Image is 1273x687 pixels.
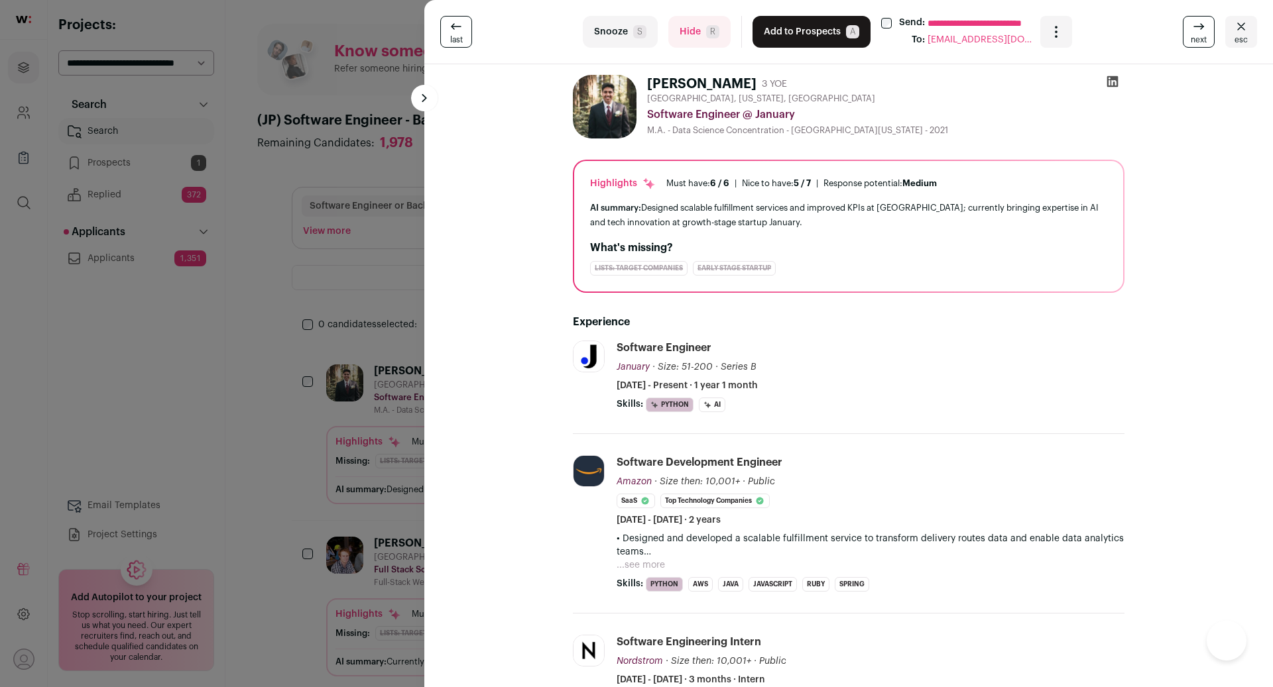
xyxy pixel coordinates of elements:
span: · [743,475,745,488]
div: Response potential: [823,178,937,189]
div: M.A. - Data Science Concentration - [GEOGRAPHIC_DATA][US_STATE] - 2021 [647,125,1124,136]
span: last [450,34,463,45]
li: Spring [835,577,869,592]
iframe: Help Scout Beacon - Open [1207,621,1246,661]
span: [EMAIL_ADDRESS][DOMAIN_NAME] [928,33,1034,48]
div: Software Engineer [617,341,711,355]
button: Close [1225,16,1257,48]
div: Highlights [590,177,656,190]
ul: | | [666,178,937,189]
span: [DATE] - Present · 1 year 1 month [617,379,758,392]
img: 3760891dd8eeab913a4e12affc083c4c9e34a82b5e60c6d349f68cdd30d97f73.jpg [574,635,604,666]
span: · Size: 51-200 [652,362,713,372]
span: · Size then: 10,001+ [666,657,751,666]
li: Top Technology Companies [660,494,770,508]
span: S [633,25,646,38]
h2: Experience [573,314,1124,330]
div: Lists: Target Companies [590,261,688,276]
div: To: [912,33,925,48]
div: Early Stage Startup [693,261,776,276]
div: 3 YOE [762,78,787,91]
button: Add to ProspectsA [753,16,871,48]
div: Designed scalable fulfillment services and improved KPIs at [GEOGRAPHIC_DATA]; currently bringing... [590,201,1107,229]
div: Nice to have: [742,178,811,189]
span: Public [759,657,786,666]
span: A [846,25,859,38]
img: 6a96ee1c5a4a40c44f8a1ae756757fd74c9f74fe7fb398e6d7a8e50376845675.jpg [574,341,604,372]
li: JavaScript [749,577,797,592]
span: 5 / 7 [794,179,811,187]
button: ...see more [617,558,665,572]
span: Nordstrom [617,657,663,666]
span: Series B [721,362,757,372]
span: Amazon [617,477,652,486]
div: Software Engineer @ January [647,107,1124,123]
span: [GEOGRAPHIC_DATA], [US_STATE], [GEOGRAPHIC_DATA] [647,93,875,104]
li: Python [646,577,683,592]
button: Open dropdown [1040,16,1072,48]
label: Send: [899,16,925,30]
span: January [617,362,650,372]
span: Skills: [617,577,643,590]
span: [DATE] - [DATE] · 3 months · Intern [617,673,765,686]
div: Software Engineering Intern [617,635,761,649]
button: SnoozeS [583,16,658,48]
li: AI [699,397,725,412]
img: ab7df134409aa9ef5425aa26a70f59df8564996d4e163ae1eb3805f6e14a8d84 [573,75,636,138]
h2: What's missing? [590,240,1107,256]
span: · [754,655,757,668]
span: R [706,25,719,38]
span: esc [1235,34,1248,45]
span: AI summary: [590,203,641,212]
div: Must have: [666,178,729,189]
button: HideR [668,16,731,48]
span: · Size then: 10,001+ [654,477,740,486]
span: Public [748,477,775,486]
h1: [PERSON_NAME] [647,75,757,93]
p: • Designed and developed a scalable fulfillment service to transform delivery routes data and ena... [617,532,1124,558]
li: Ruby [802,577,829,592]
img: e36df5e125c6fb2c61edd5a0d3955424ed50ce57e60c515fc8d516ef803e31c7.jpg [574,456,604,486]
span: 6 / 6 [710,179,729,187]
li: Python [646,397,694,412]
div: Software Development Engineer [617,455,782,470]
li: SaaS [617,494,655,508]
a: next [1183,16,1215,48]
li: AWS [688,577,713,592]
li: Java [718,577,743,592]
span: next [1191,34,1207,45]
span: Skills: [617,397,643,411]
span: · [715,360,718,374]
span: Medium [902,179,937,187]
a: last [440,16,472,48]
span: [DATE] - [DATE] · 2 years [617,513,721,527]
